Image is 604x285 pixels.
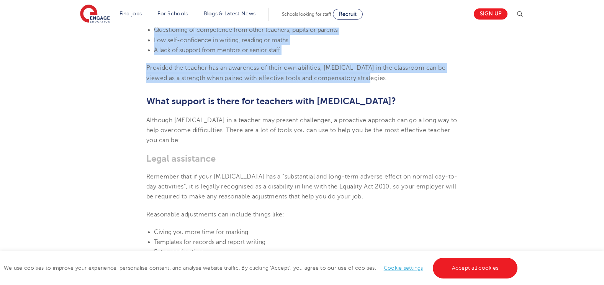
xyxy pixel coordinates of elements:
[384,265,423,271] a: Cookie settings
[119,11,142,16] a: Find jobs
[146,173,458,200] span: Remember that if your [MEDICAL_DATA] has a “substantial and long-term adverse effect on normal da...
[154,229,248,236] span: Giving you more time for marking
[154,37,288,44] span: Low self-confidence in writing, reading or maths
[146,153,216,164] span: Legal assistance
[146,211,285,218] span: Reasonable adjustments can include things like:
[433,258,518,278] a: Accept all cookies
[154,249,204,256] span: Extra reading time
[146,64,445,81] span: Provided the teacher has an awareness of their own abilities, [MEDICAL_DATA] in the classroom can...
[333,9,363,20] a: Recruit
[157,11,188,16] a: For Schools
[204,11,256,16] a: Blogs & Latest News
[146,117,457,144] span: Although [MEDICAL_DATA] in a teacher may present challenges, a proactive approach can go a long w...
[154,47,280,54] span: A lack of support from mentors or senior staff
[282,11,331,17] span: Schools looking for staff
[4,265,519,271] span: We use cookies to improve your experience, personalise content, and analyse website traffic. By c...
[146,96,396,106] b: What support is there for teachers with [MEDICAL_DATA]?
[80,5,110,24] img: Engage Education
[154,239,265,246] span: Templates for records and report writing
[474,8,507,20] a: Sign up
[339,11,357,17] span: Recruit
[154,26,338,33] span: Questioning of competence from other teachers, pupils or parents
